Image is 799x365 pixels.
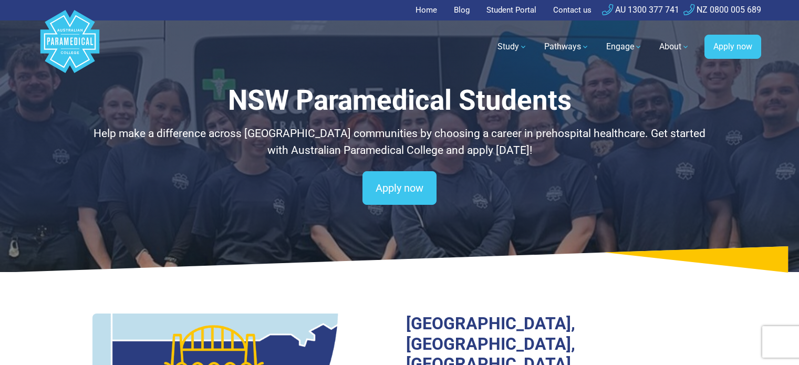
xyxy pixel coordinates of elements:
a: NZ 0800 005 689 [683,5,761,15]
a: Australian Paramedical College [38,20,101,74]
a: Pathways [538,32,596,61]
p: Help make a difference across [GEOGRAPHIC_DATA] communities by choosing a career in prehospital h... [92,126,707,159]
h1: NSW Paramedical Students [92,84,707,117]
a: Apply now [704,35,761,59]
a: Engage [600,32,649,61]
a: About [653,32,696,61]
a: AU 1300 377 741 [602,5,679,15]
a: Apply now [362,171,437,205]
a: Study [491,32,534,61]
